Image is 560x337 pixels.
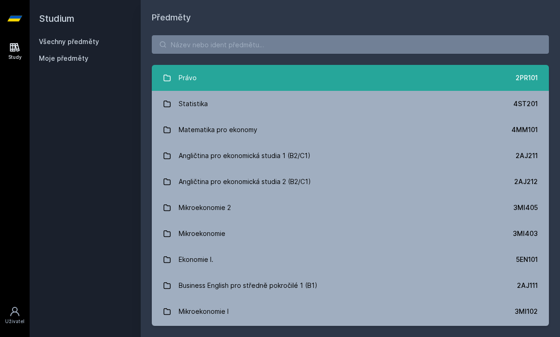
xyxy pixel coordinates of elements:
[179,121,257,139] div: Matematika pro ekonomy
[39,38,99,45] a: Všechny předměty
[516,151,538,160] div: 2AJ211
[513,229,538,238] div: 3MI403
[511,125,538,134] div: 4MM101
[152,273,549,299] a: Business English pro středně pokročilé 1 (B1) 2AJ111
[514,177,538,186] div: 2AJ212
[2,37,28,65] a: Study
[179,302,229,321] div: Mikroekonomie I
[179,69,197,87] div: Právo
[516,255,538,264] div: 5EN101
[517,281,538,290] div: 2AJ111
[179,198,231,217] div: Mikroekonomie 2
[179,146,311,165] div: Angličtina pro ekonomická studia 1 (B2/C1)
[513,203,538,212] div: 3MI405
[152,299,549,324] a: Mikroekonomie I 3MI102
[2,301,28,330] a: Uživatel
[152,169,549,195] a: Angličtina pro ekonomická studia 2 (B2/C1) 2AJ212
[179,172,311,191] div: Angličtina pro ekonomická studia 2 (B2/C1)
[179,276,317,295] div: Business English pro středně pokročilé 1 (B1)
[39,54,88,63] span: Moje předměty
[179,224,225,243] div: Mikroekonomie
[516,73,538,83] div: 2PR101
[179,95,208,113] div: Statistika
[152,221,549,247] a: Mikroekonomie 3MI403
[152,11,549,24] h1: Předměty
[152,195,549,221] a: Mikroekonomie 2 3MI405
[152,117,549,143] a: Matematika pro ekonomy 4MM101
[8,54,22,61] div: Study
[152,91,549,117] a: Statistika 4ST201
[152,65,549,91] a: Právo 2PR101
[179,250,213,269] div: Ekonomie I.
[5,318,25,325] div: Uživatel
[152,35,549,54] input: Název nebo ident předmětu…
[152,247,549,273] a: Ekonomie I. 5EN101
[515,307,538,316] div: 3MI102
[513,99,538,108] div: 4ST201
[152,143,549,169] a: Angličtina pro ekonomická studia 1 (B2/C1) 2AJ211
